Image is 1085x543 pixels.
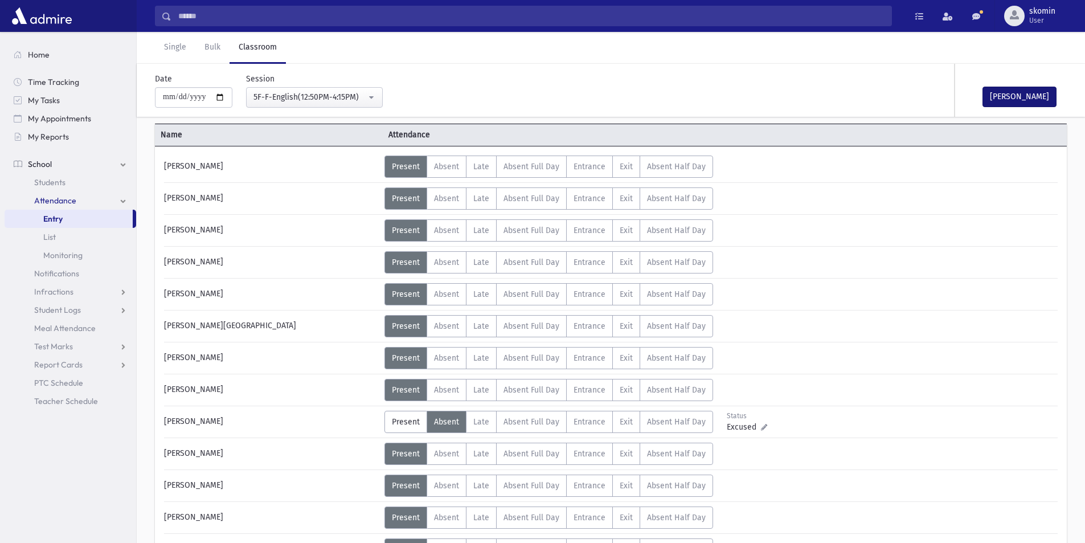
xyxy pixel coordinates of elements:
[384,251,713,273] div: AttTypes
[383,129,611,141] span: Attendance
[503,513,559,522] span: Absent Full Day
[392,417,420,427] span: Present
[28,113,91,124] span: My Appointments
[155,32,195,64] a: Single
[155,129,383,141] span: Name
[503,449,559,459] span: Absent Full Day
[434,162,459,172] span: Absent
[574,481,605,491] span: Entrance
[647,321,706,331] span: Absent Half Day
[620,162,633,172] span: Exit
[43,214,63,224] span: Entry
[28,50,50,60] span: Home
[5,283,136,301] a: Infractions
[574,194,605,203] span: Entrance
[647,481,706,491] span: Absent Half Day
[574,417,605,427] span: Entrance
[34,396,98,406] span: Teacher Schedule
[230,32,286,64] a: Classroom
[503,289,559,299] span: Absent Full Day
[503,385,559,395] span: Absent Full Day
[503,353,559,363] span: Absent Full Day
[434,481,459,491] span: Absent
[34,195,76,206] span: Attendance
[392,353,420,363] span: Present
[434,289,459,299] span: Absent
[384,507,713,529] div: AttTypes
[34,360,83,370] span: Report Cards
[392,194,420,203] span: Present
[503,481,559,491] span: Absent Full Day
[246,73,275,85] label: Session
[158,507,384,529] div: [PERSON_NAME]
[158,411,384,433] div: [PERSON_NAME]
[384,283,713,305] div: AttTypes
[158,379,384,401] div: [PERSON_NAME]
[473,258,489,267] span: Late
[434,385,459,395] span: Absent
[434,353,459,363] span: Absent
[384,475,713,497] div: AttTypes
[28,132,69,142] span: My Reports
[5,374,136,392] a: PTC Schedule
[574,449,605,459] span: Entrance
[620,353,633,363] span: Exit
[574,289,605,299] span: Entrance
[5,128,136,146] a: My Reports
[434,417,459,427] span: Absent
[5,210,133,228] a: Entry
[620,417,633,427] span: Exit
[195,32,230,64] a: Bulk
[473,353,489,363] span: Late
[392,226,420,235] span: Present
[473,321,489,331] span: Late
[647,353,706,363] span: Absent Half Day
[392,481,420,491] span: Present
[503,321,559,331] span: Absent Full Day
[28,95,60,105] span: My Tasks
[1029,7,1055,16] span: skomin
[620,258,633,267] span: Exit
[647,226,706,235] span: Absent Half Day
[28,77,79,87] span: Time Tracking
[34,341,73,352] span: Test Marks
[434,194,459,203] span: Absent
[392,289,420,299] span: Present
[5,109,136,128] a: My Appointments
[384,187,713,210] div: AttTypes
[727,411,777,421] div: Status
[158,315,384,337] div: [PERSON_NAME][GEOGRAPHIC_DATA]
[384,156,713,178] div: AttTypes
[34,323,96,333] span: Meal Attendance
[158,443,384,465] div: [PERSON_NAME]
[34,305,81,315] span: Student Logs
[503,226,559,235] span: Absent Full Day
[392,513,420,522] span: Present
[158,219,384,242] div: [PERSON_NAME]
[982,87,1057,107] button: [PERSON_NAME]
[5,191,136,210] a: Attendance
[473,162,489,172] span: Late
[384,347,713,369] div: AttTypes
[647,417,706,427] span: Absent Half Day
[34,177,65,187] span: Students
[620,226,633,235] span: Exit
[434,258,459,267] span: Absent
[574,385,605,395] span: Entrance
[503,417,559,427] span: Absent Full Day
[158,251,384,273] div: [PERSON_NAME]
[5,91,136,109] a: My Tasks
[434,513,459,522] span: Absent
[384,411,713,433] div: AttTypes
[384,315,713,337] div: AttTypes
[5,155,136,173] a: School
[158,156,384,178] div: [PERSON_NAME]
[9,5,75,27] img: AdmirePro
[574,226,605,235] span: Entrance
[647,449,706,459] span: Absent Half Day
[620,289,633,299] span: Exit
[158,347,384,369] div: [PERSON_NAME]
[503,162,559,172] span: Absent Full Day
[246,87,383,108] button: 5F-F-English(12:50PM-4:15PM)
[5,46,136,64] a: Home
